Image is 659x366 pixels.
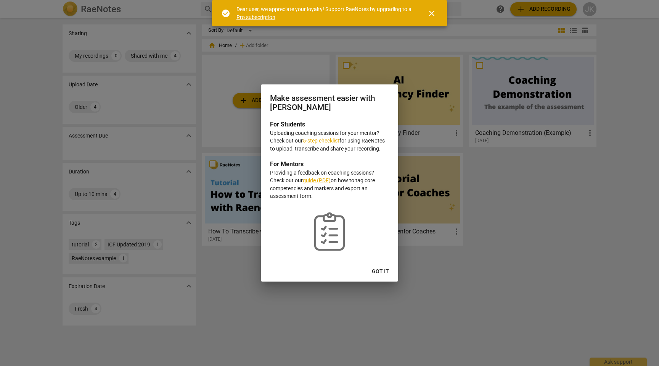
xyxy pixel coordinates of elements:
button: Close [423,4,441,23]
div: Dear user, we appreciate your loyalty! Support RaeNotes by upgrading to a [236,5,413,21]
a: Pro subscription [236,14,275,20]
h2: Make assessment easier with [PERSON_NAME] [270,94,389,112]
span: check_circle [221,9,230,18]
a: 5-step checklist [303,138,339,144]
button: Got it [366,265,395,279]
span: close [427,9,436,18]
span: Got it [372,268,389,275]
p: Providing a feedback on coaching sessions? Check out our on how to tag core competencies and mark... [270,169,389,200]
b: For Mentors [270,160,304,168]
p: Uploading coaching sessions for your mentor? Check out our for using RaeNotes to upload, transcri... [270,129,389,153]
a: guide (PDF) [303,177,331,183]
b: For Students [270,121,305,128]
